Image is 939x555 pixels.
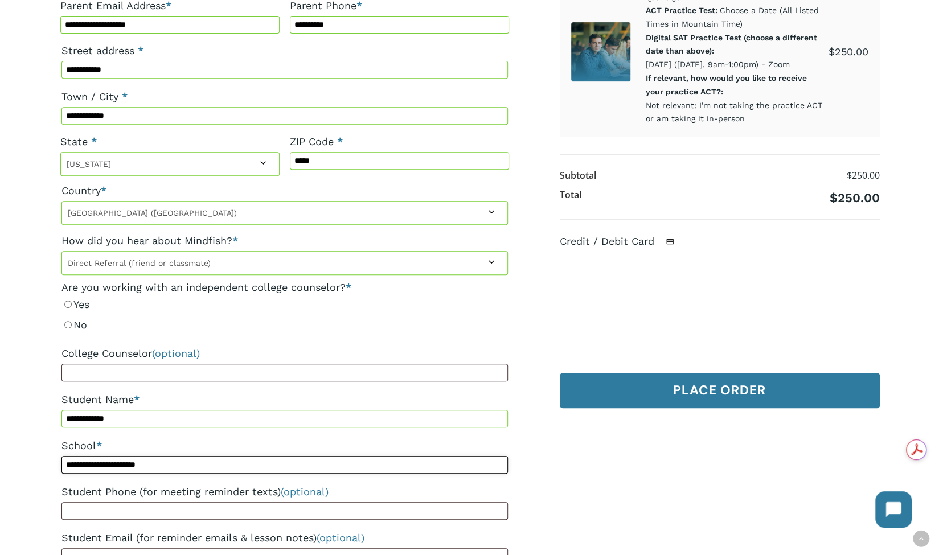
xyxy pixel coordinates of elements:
[64,321,72,328] input: No
[645,72,828,126] p: Not relevant: I'm not taking the practice ACT or am taking it in-person
[645,72,826,99] dt: If relevant, how would you like to receive your practice ACT?:
[560,166,596,186] th: Subtotal
[61,201,508,225] span: Country
[847,169,852,182] span: $
[560,235,686,247] label: Credit / Debit Card
[64,301,72,308] input: Yes
[60,152,280,176] span: State
[571,22,630,81] img: ACT SAT Pactice Test 1
[138,44,143,56] abbr: required
[61,155,279,172] span: Massachusetts
[61,40,508,61] label: Street address
[645,4,828,31] p: Choose a Date (All Listed Times in Mountain Time)
[61,315,508,335] label: No
[60,131,280,152] label: State
[346,281,351,293] abbr: required
[290,131,509,152] label: ZIP Code
[152,347,200,359] span: (optional)
[317,532,364,544] span: (optional)
[61,281,351,294] legend: Are you working with an independent college counselor?
[62,254,507,272] span: Direct Referral (friend or classmate)
[864,480,923,539] iframe: Chatbot
[337,135,343,147] abbr: required
[61,87,508,107] label: Town / City
[61,251,508,275] span: Direct Referral (friend or classmate)
[829,46,868,57] bdi: 250.00
[659,235,680,248] img: Credit / Debit Card
[61,389,508,410] label: Student Name
[560,186,581,208] th: Total
[568,260,867,355] iframe: Secure payment input frame
[61,343,508,364] label: College Counselor
[560,373,880,408] button: Place order
[122,91,128,102] abbr: required
[61,482,508,502] label: Student Phone (for meeting reminder texts)
[645,31,826,59] dt: Digital SAT Practice Test (choose a different date than above):
[645,4,717,18] dt: ACT Practice Test:
[91,135,97,147] abbr: required
[61,435,508,456] label: School
[829,46,835,57] span: $
[62,204,507,221] span: United States (US)
[61,231,508,251] label: How did you hear about Mindfish?
[847,169,880,182] bdi: 250.00
[830,191,838,205] span: $
[281,486,329,498] span: (optional)
[830,191,880,205] bdi: 250.00
[61,294,508,315] label: Yes
[61,180,508,201] label: Country
[61,528,508,548] label: Student Email (for reminder emails & lesson notes)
